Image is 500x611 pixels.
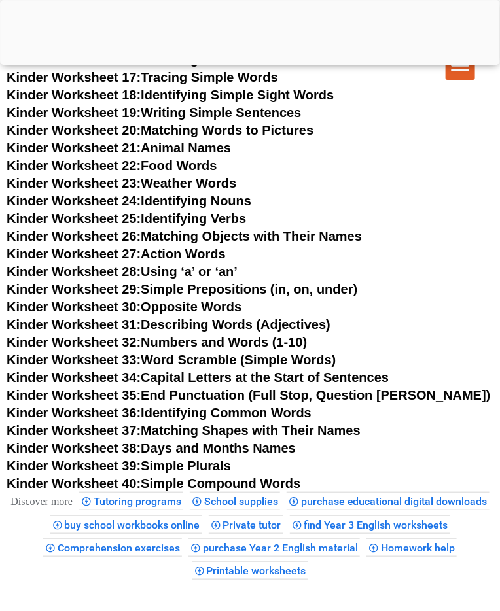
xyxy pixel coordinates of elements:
[7,370,141,385] span: Kinder Worksheet 34:
[7,317,141,332] span: Kinder Worksheet 31:
[43,538,182,557] div: Comprehension exercises
[287,492,490,510] div: purchase educational digital downloads
[7,194,251,208] a: Kinder Worksheet 24:Identifying Nouns
[7,370,389,385] a: Kinder Worksheet 34:Capital Letters at the Start of Sentences
[446,50,475,80] div: Menu Toggle
[209,515,283,534] div: Private tutor
[188,538,360,557] div: purchase Year 2 English material
[7,441,141,455] span: Kinder Worksheet 38:
[203,542,362,554] span: purchase Year 2 English material
[7,441,296,455] a: Kinder Worksheet 38:Days and Months Names
[79,492,183,510] div: Tutoring programs
[7,335,141,349] span: Kinder Worksheet 32:
[7,88,141,102] span: Kinder Worksheet 18:
[7,158,217,173] a: Kinder Worksheet 22:Food Words
[7,300,241,314] a: Kinder Worksheet 30:Opposite Words
[7,476,300,491] a: Kinder Worksheet 40:Simple Compound Words
[7,476,141,491] span: Kinder Worksheet 40:
[7,88,334,102] a: Kinder Worksheet 18:Identifying Simple Sight Words
[7,300,141,314] span: Kinder Worksheet 30:
[7,282,141,296] span: Kinder Worksheet 29:
[7,123,313,137] a: Kinder Worksheet 20:Matching Words to Pictures
[366,538,457,557] div: Homework help
[304,519,452,531] span: find Year 3 English worksheets
[7,211,141,226] span: Kinder Worksheet 25:
[7,459,141,473] span: Kinder Worksheet 39:
[7,317,330,332] a: Kinder Worksheet 31:Describing Words (Adjectives)
[435,548,500,611] iframe: Chat Widget
[7,229,141,243] span: Kinder Worksheet 26:
[7,158,141,173] span: Kinder Worksheet 22:
[7,211,246,226] a: Kinder Worksheet 25:Identifying Verbs
[10,493,73,511] div: These are topics related to the article that might interest you
[7,176,141,190] span: Kinder Worksheet 23:
[7,423,141,438] span: Kinder Worksheet 37:
[301,495,491,508] span: purchase educational digital downloads
[7,247,226,261] a: Kinder Worksheet 27:Action Words
[7,105,302,120] a: Kinder Worksheet 19:Writing Simple Sentences
[7,123,141,137] span: Kinder Worksheet 20:
[7,406,312,420] a: Kinder Worksheet 36:Identifying Common Words
[7,176,236,190] a: Kinder Worksheet 23:Weather Words
[7,105,141,120] span: Kinder Worksheet 19:
[290,515,450,534] div: find Year 3 English worksheets
[7,406,141,420] span: Kinder Worksheet 36:
[7,353,336,367] a: Kinder Worksheet 33:Word Scramble (Simple Words)
[7,247,141,261] span: Kinder Worksheet 27:
[223,519,285,531] span: Private tutor
[7,459,231,473] a: Kinder Worksheet 39:Simple Plurals
[192,561,308,580] div: Printable worksheets
[7,423,361,438] a: Kinder Worksheet 37:Matching Shapes with Their Names
[50,515,202,534] div: buy school workbooks online
[7,264,238,279] a: Kinder Worksheet 28:Using ‘a’ or ‘an’
[7,229,362,243] a: Kinder Worksheet 26:Matching Objects with Their Names
[94,495,185,508] span: Tutoring programs
[7,388,141,402] span: Kinder Worksheet 35:
[58,542,184,554] span: Comprehension exercises
[381,542,459,554] span: Homework help
[204,495,282,508] span: School supplies
[7,141,141,155] span: Kinder Worksheet 21:
[7,335,307,349] a: Kinder Worksheet 32:Numbers and Words (1-10)
[7,141,231,155] a: Kinder Worksheet 21:Animal Names
[7,353,141,367] span: Kinder Worksheet 33:
[207,565,310,577] span: Printable worksheets
[190,492,280,510] div: School supplies
[7,388,491,402] a: Kinder Worksheet 35:End Punctuation (Full Stop, Question [PERSON_NAME])
[7,264,141,279] span: Kinder Worksheet 28:
[65,519,204,531] span: buy school workbooks online
[7,194,141,208] span: Kinder Worksheet 24:
[7,282,357,296] a: Kinder Worksheet 29:Simple Prepositions (in, on, under)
